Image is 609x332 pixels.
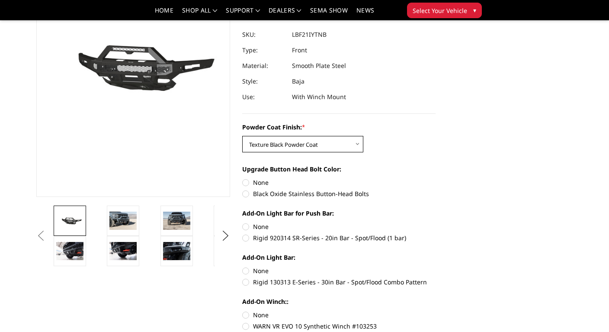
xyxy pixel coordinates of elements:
label: Add-On Light Bar for Push Bar: [242,209,436,218]
label: Add-On Light Bar: [242,253,436,262]
dt: Material: [242,58,285,74]
dt: SKU: [242,27,285,42]
dt: Type: [242,42,285,58]
dd: Baja [292,74,304,89]
img: 2021-2025 Ford Raptor - Freedom Series - Baja Front Bumper (winch mount) [56,242,83,260]
a: Dealers [269,7,301,20]
dd: LBF21IYTNB [292,27,327,42]
label: None [242,222,436,231]
dd: With Winch Mount [292,89,346,105]
span: Select Your Vehicle [413,6,467,15]
img: 2021-2025 Ford Raptor - Freedom Series - Baja Front Bumper (winch mount) [109,242,137,260]
label: WARN VR EVO 10 Synthetic Winch #103253 [242,322,436,331]
img: 2021-2025 Ford Raptor - Freedom Series - Baja Front Bumper (winch mount) [56,214,83,227]
a: shop all [182,7,217,20]
dt: Use: [242,89,285,105]
label: Rigid 130313 E-Series - 30in Bar - Spot/Flood Combo Pattern [242,277,436,287]
dd: Smooth Plate Steel [292,58,346,74]
button: Next [219,229,232,242]
label: Add-On Winch:: [242,297,436,306]
a: Home [155,7,173,20]
dd: Front [292,42,307,58]
label: None [242,310,436,319]
label: None [242,266,436,275]
label: Powder Coat Finish: [242,122,436,132]
label: Rigid 920314 SR-Series - 20in Bar - Spot/Flood (1 bar) [242,233,436,242]
img: 2021-2025 Ford Raptor - Freedom Series - Baja Front Bumper (winch mount) [109,212,137,230]
img: 2021-2025 Ford Raptor - Freedom Series - Baja Front Bumper (winch mount) [163,212,190,230]
button: Previous [34,229,47,242]
a: Support [226,7,260,20]
label: Black Oxide Stainless Button-Head Bolts [242,189,436,198]
label: None [242,178,436,187]
span: ▾ [473,6,476,15]
label: Upgrade Button Head Bolt Color: [242,164,436,174]
a: News [356,7,374,20]
dt: Style: [242,74,285,89]
button: Select Your Vehicle [407,3,482,18]
a: SEMA Show [310,7,348,20]
img: 2021-2025 Ford Raptor - Freedom Series - Baja Front Bumper (winch mount) [163,242,190,260]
